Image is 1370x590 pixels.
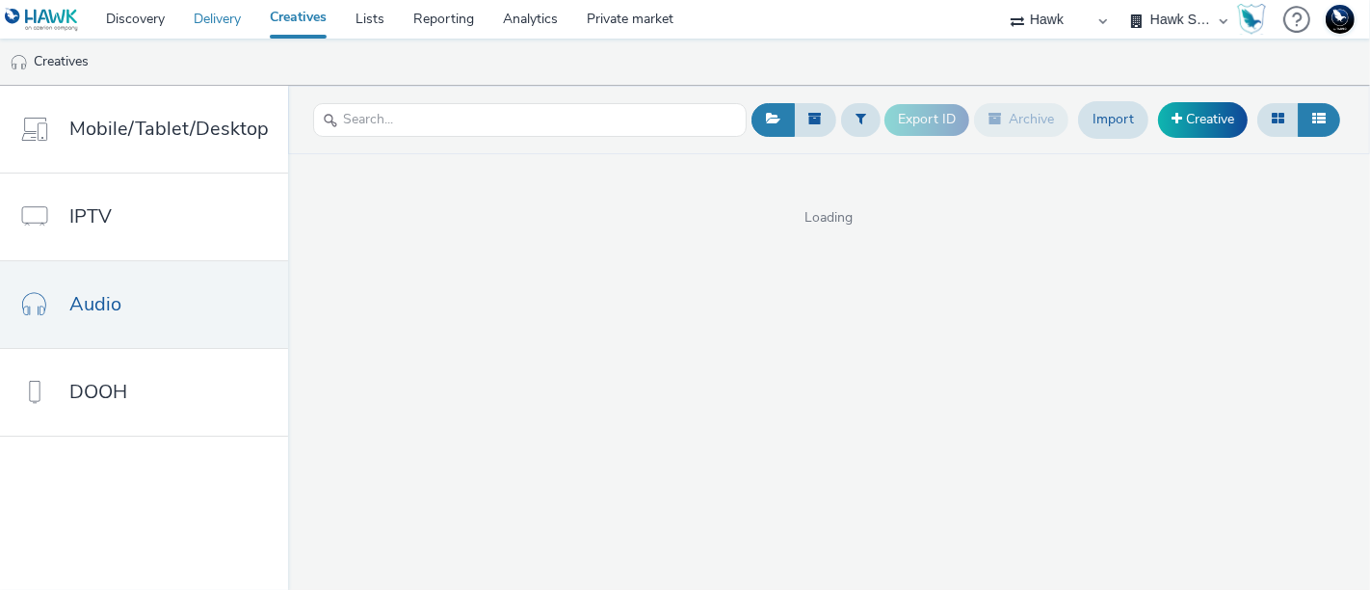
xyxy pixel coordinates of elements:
[313,103,747,137] input: Search...
[1078,101,1148,138] a: Import
[69,115,269,143] span: Mobile/Tablet/Desktop
[1257,103,1299,136] button: Grid
[1237,4,1274,35] a: Hawk Academy
[10,53,29,72] img: audio
[1237,4,1266,35] img: Hawk Academy
[288,208,1370,228] span: Loading
[1158,102,1248,137] a: Creative
[974,103,1068,136] button: Archive
[884,104,969,135] button: Export ID
[69,202,112,230] span: IPTV
[69,290,121,318] span: Audio
[5,8,79,32] img: undefined Logo
[1326,5,1355,34] img: Support Hawk
[69,378,127,406] span: DOOH
[1298,103,1340,136] button: Table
